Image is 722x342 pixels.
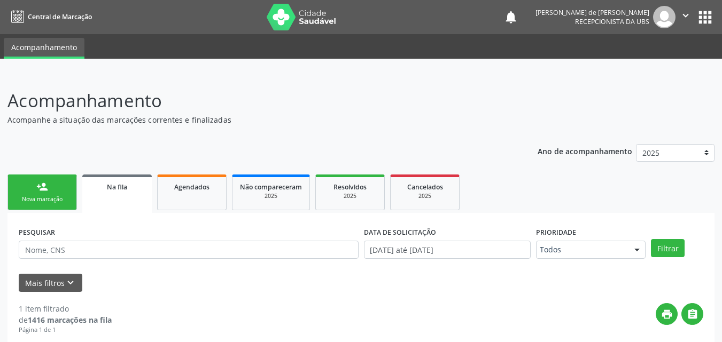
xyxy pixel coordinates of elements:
button: print [656,303,678,325]
span: Não compareceram [240,182,302,192]
p: Acompanhe a situação das marcações correntes e finalizadas [7,114,502,125]
div: person_add [36,181,48,193]
label: DATA DE SOLICITAÇÃO [364,224,436,241]
div: Página 1 de 1 [19,325,112,335]
i: keyboard_arrow_down [65,277,76,289]
input: Nome, CNS [19,241,359,259]
button: Mais filtroskeyboard_arrow_down [19,274,82,292]
span: Recepcionista da UBS [575,17,649,26]
span: Cancelados [407,182,443,192]
button: notifications [503,10,518,25]
label: Prioridade [536,224,576,241]
input: Selecione um intervalo [364,241,531,259]
div: 1 item filtrado [19,303,112,314]
div: 2025 [398,192,452,200]
div: 2025 [323,192,377,200]
span: Na fila [107,182,127,192]
i: print [661,308,673,320]
div: Nova marcação [15,195,69,203]
span: Resolvidos [333,182,367,192]
p: Acompanhamento [7,88,502,114]
button:  [681,303,703,325]
span: Agendados [174,182,209,192]
a: Acompanhamento [4,38,84,59]
label: PESQUISAR [19,224,55,241]
span: Central de Marcação [28,12,92,21]
button: Filtrar [651,239,685,257]
p: Ano de acompanhamento [538,144,632,157]
i:  [680,10,692,21]
div: [PERSON_NAME] de [PERSON_NAME] [535,8,649,17]
i:  [687,308,698,320]
img: img [653,6,676,28]
strong: 1416 marcações na fila [28,315,112,325]
button:  [676,6,696,28]
div: de [19,314,112,325]
div: 2025 [240,192,302,200]
span: Todos [540,244,624,255]
button: apps [696,8,715,27]
a: Central de Marcação [7,8,92,26]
